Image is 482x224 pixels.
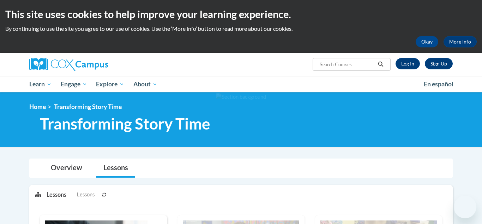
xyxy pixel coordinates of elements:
h2: This site uses cookies to help improve your learning experience. [5,7,477,21]
p: By continuing to use the site you agree to our use of cookies. Use the ‘More info’ button to read... [5,25,477,33]
a: Home [29,103,46,110]
span: Engage [61,80,87,88]
a: Cox Campus [29,58,163,71]
a: Explore [91,76,129,92]
a: About [129,76,162,92]
span: Transforming Story Time [54,103,122,110]
img: Section background [216,93,266,101]
p: Lessons [47,191,66,199]
input: Search Courses [319,60,375,69]
a: Overview [44,159,89,178]
span: Explore [96,80,124,88]
a: Log In [396,58,420,69]
a: More Info [444,36,477,47]
span: Learn [29,80,52,88]
a: En español [419,77,458,92]
div: Main menu [19,76,463,92]
a: Register [425,58,453,69]
img: Cox Campus [29,58,108,71]
span: Transforming Story Time [40,114,210,133]
span: About [133,80,157,88]
iframe: Button to launch messaging window [454,196,476,218]
a: Engage [56,76,92,92]
button: Okay [416,36,438,47]
span: En español [424,80,453,88]
a: Learn [25,76,56,92]
button: Search [375,60,386,69]
a: Lessons [96,159,135,178]
span: Lessons [77,191,95,199]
